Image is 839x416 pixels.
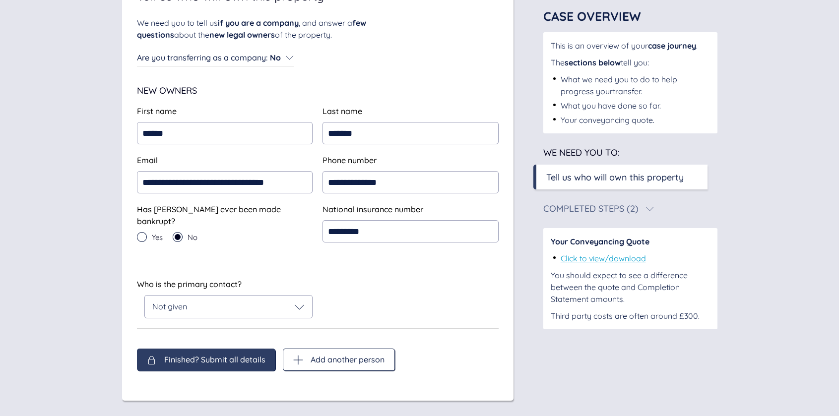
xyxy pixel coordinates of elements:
[270,53,281,62] span: No
[561,100,661,112] div: What you have done so far.
[551,57,710,68] div: The tell you:
[543,204,639,213] div: Completed Steps (2)
[323,204,423,214] span: National insurance number
[137,85,197,96] span: New Owners
[323,155,377,165] span: Phone number
[218,18,299,28] span: if you are a company
[137,17,410,41] div: We need you to tell us , and answer a about the of the property.
[543,147,620,158] span: We need you to:
[551,237,649,246] span: Your Conveyancing Quote
[551,40,710,52] div: This is an overview of your .
[546,171,684,184] div: Tell us who will own this property
[543,8,641,24] span: Case Overview
[152,301,187,311] span: Not given
[561,253,646,263] a: Click to view/download
[137,106,177,116] span: First name
[311,355,385,364] span: Add another person
[164,355,265,364] span: Finished? Submit all details
[188,234,197,241] span: No
[561,73,710,97] div: What we need you to do to help progress your transfer .
[137,155,158,165] span: Email
[152,234,163,241] span: Yes
[561,114,654,126] div: Your conveyancing quote.
[209,30,275,40] span: new legal owners
[323,106,362,116] span: Last name
[551,269,710,305] div: You should expect to see a difference between the quote and Completion Statement amounts.
[137,279,242,289] span: Who is the primary contact?
[551,310,710,322] div: Third party costs are often around £300.
[565,58,621,67] span: sections below
[137,204,281,226] span: Has [PERSON_NAME] ever been made bankrupt?
[648,41,696,51] span: case journey
[137,53,267,62] span: Are you transferring as a company :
